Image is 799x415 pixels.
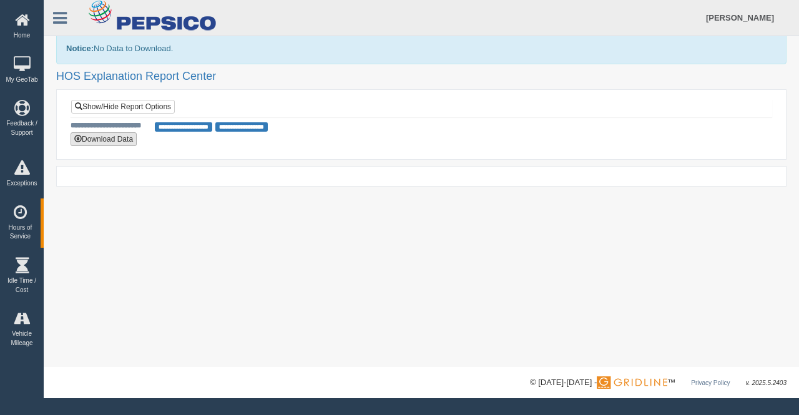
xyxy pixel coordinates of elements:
[597,376,667,389] img: Gridline
[691,379,730,386] a: Privacy Policy
[66,44,94,53] b: Notice:
[746,379,787,386] span: v. 2025.5.2403
[71,100,175,114] a: Show/Hide Report Options
[530,376,787,389] div: © [DATE]-[DATE] - ™
[71,132,137,146] button: Download Data
[56,71,787,83] h2: HOS Explanation Report Center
